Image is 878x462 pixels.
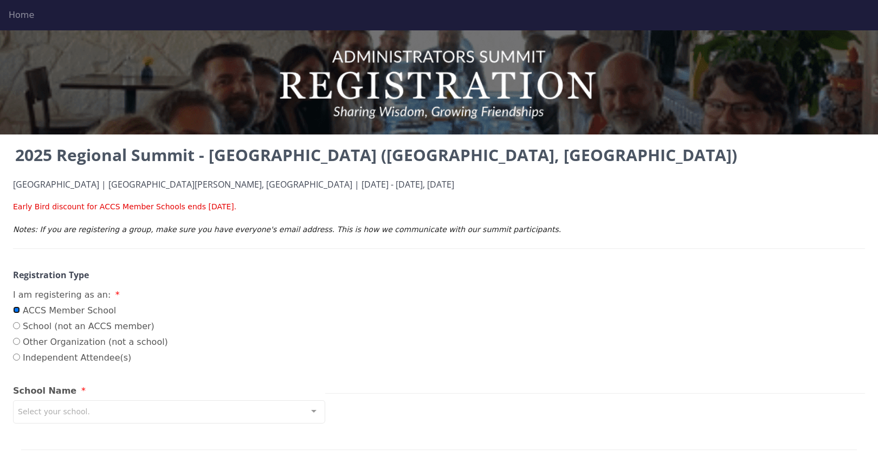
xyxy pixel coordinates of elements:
input: Other Organization (not a school) [13,338,20,345]
strong: Registration Type [13,269,89,281]
label: ACCS Member School [13,304,168,317]
input: ACCS Member School [13,306,20,313]
label: Independent Attendee(s) [13,351,168,364]
input: Independent Attendee(s) [13,354,20,361]
em: Notes: If you are registering a group, make sure you have everyone's email address. This is how w... [13,225,561,234]
span: Early Bird discount for ACCS Member Schools ends [DATE]. [13,202,236,211]
h4: [GEOGRAPHIC_DATA] | [GEOGRAPHIC_DATA][PERSON_NAME], [GEOGRAPHIC_DATA] | [DATE] - [DATE], [DATE] [13,180,865,190]
label: School (not an ACCS member) [13,320,168,333]
div: Home [9,9,869,22]
input: School (not an ACCS member) [13,322,20,329]
label: Other Organization (not a school) [13,336,168,349]
span: School Name [13,386,76,396]
span: I am registering as an: [13,290,111,300]
h2: 2025 Regional Summit - [GEOGRAPHIC_DATA] ([GEOGRAPHIC_DATA], [GEOGRAPHIC_DATA]) [13,143,865,167]
span: Select your school. [18,405,90,418]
